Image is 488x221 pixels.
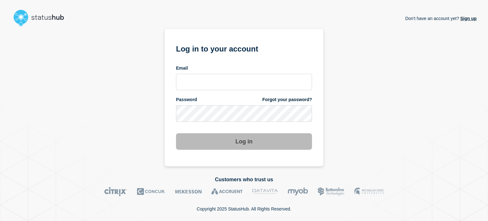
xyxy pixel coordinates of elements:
img: Concur logo [137,187,166,196]
span: Email [176,65,188,71]
img: Accruent logo [211,187,243,196]
input: password input [176,105,312,122]
h1: Log in to your account [176,42,312,54]
img: MSU logo [354,187,384,196]
img: StatusHub logo [11,8,72,28]
span: Password [176,97,197,103]
a: Sign up [459,16,477,21]
img: McKesson logo [175,187,202,196]
img: myob logo [288,187,308,196]
button: Log in [176,133,312,150]
img: Bottomline logo [318,187,345,196]
a: Forgot your password? [262,97,312,103]
p: Don't have an account yet? [405,11,477,26]
img: DataVita logo [252,187,278,196]
img: Citrix logo [104,187,127,196]
p: Copyright 2025 StatusHub. All Rights Reserved. [197,206,291,211]
input: email input [176,74,312,90]
h2: Customers who trust us [11,177,477,183]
